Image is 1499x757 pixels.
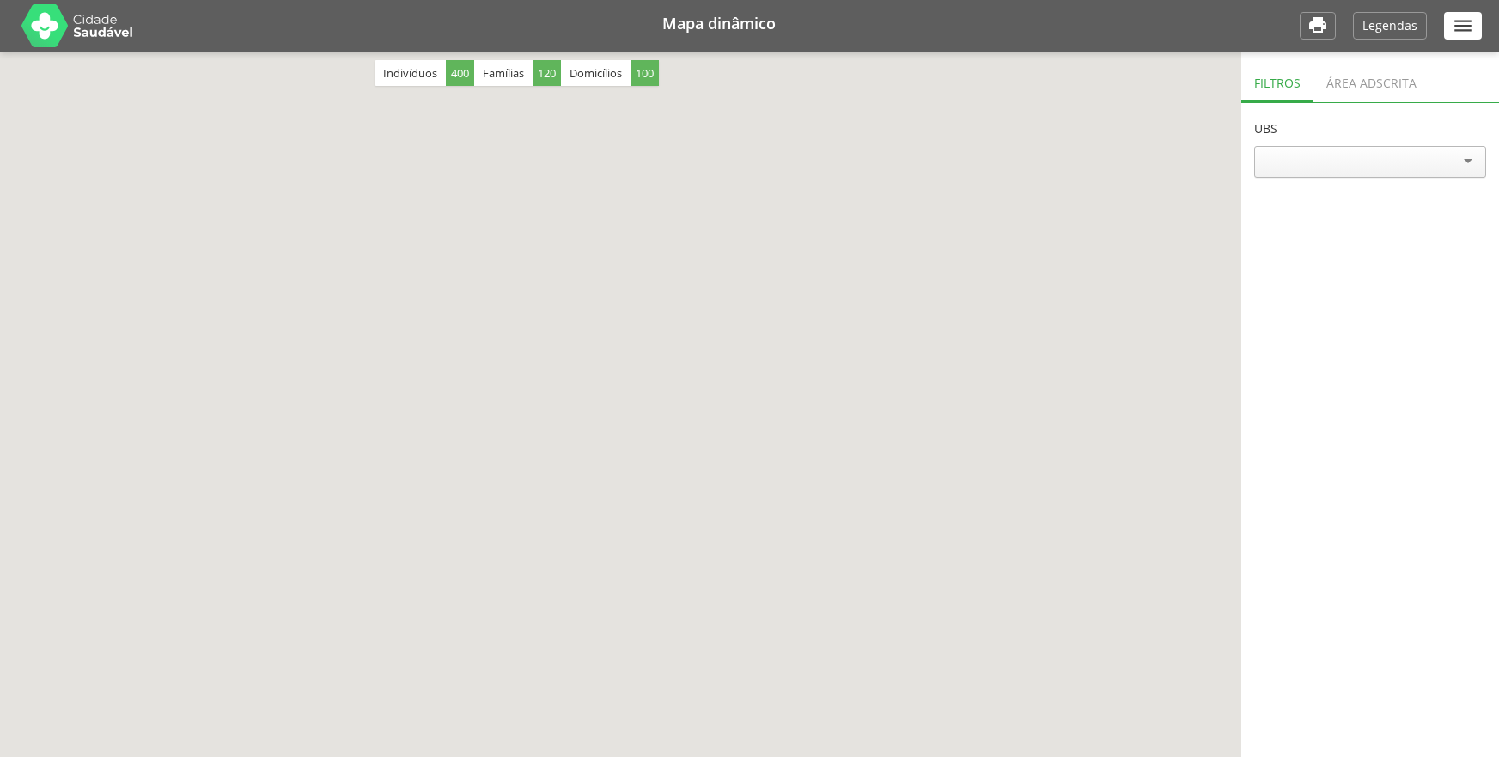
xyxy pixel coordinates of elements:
[155,15,1283,31] h1: Mapa dinâmico
[1254,103,1486,146] header: UBS
[446,60,474,86] span: 400
[631,60,659,86] span: 100
[375,60,659,86] div: Indivíduos Famílias Domicílios
[533,60,561,86] span: 120
[1241,60,1313,102] div: Filtros
[1452,15,1474,37] i: 
[1313,60,1429,102] div: Área adscrita
[1307,15,1328,37] i: Imprimir
[1362,20,1417,32] p: Legendas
